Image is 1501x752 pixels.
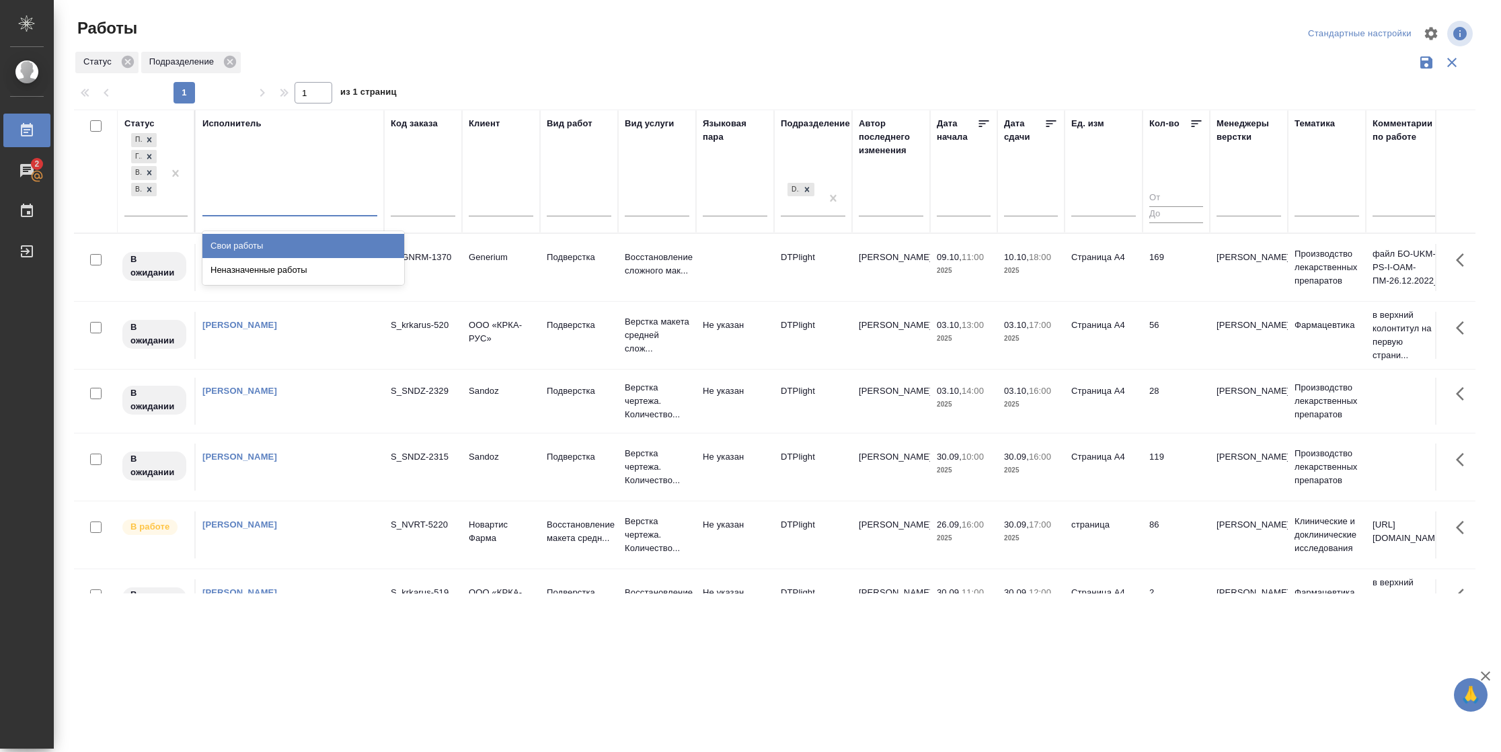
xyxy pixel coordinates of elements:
td: DTPlight [774,312,852,359]
td: [PERSON_NAME] [852,244,930,291]
td: Страница А4 [1065,579,1143,626]
p: 11:00 [962,252,984,262]
div: Подбор, Готов к работе, В работе, В ожидании [130,181,158,198]
td: DTPlight [774,511,852,558]
span: из 1 страниц [340,84,397,103]
button: 🙏 [1454,678,1488,712]
p: Статус [83,55,116,69]
div: Подбор [131,133,142,147]
div: Подразделение [781,117,850,130]
div: Автор последнего изменения [859,117,923,157]
p: 03.10, [1004,386,1029,396]
p: 17:00 [1029,320,1051,330]
p: [PERSON_NAME] [1217,384,1281,398]
button: Сохранить фильтры [1414,50,1439,75]
div: Подбор, Готов к работе, В работе, В ожидании [130,165,158,181]
p: 18:00 [1029,252,1051,262]
div: S_SNDZ-2315 [391,450,455,464]
a: [PERSON_NAME] [202,452,277,462]
td: Не указан [696,378,774,425]
div: Подбор, Готов к работе, В работе, В ожидании [130,149,158,165]
a: [PERSON_NAME] [202,587,277,597]
p: 09.10, [937,252,962,262]
div: Статус [124,117,155,130]
p: Подверстка [547,586,611,599]
td: Не указан [696,579,774,626]
p: Верстка чертежа. Количество... [625,381,689,421]
td: Не указан [696,511,774,558]
div: Дата сдачи [1004,117,1044,144]
p: 2025 [1004,264,1058,278]
p: [PERSON_NAME] [1217,251,1281,264]
div: Исполнитель назначен, приступать к работе пока рано [121,586,188,618]
p: 11:00 [962,587,984,597]
button: Здесь прячутся важные кнопки [1448,378,1480,410]
p: 12:00 [1029,587,1051,597]
span: 2 [26,157,47,171]
td: страница [1065,511,1143,558]
td: [PERSON_NAME] [852,378,930,425]
p: 13:00 [962,320,984,330]
div: В работе [131,166,142,180]
div: Комментарии по работе [1373,117,1437,144]
td: 169 [1143,244,1210,291]
div: Подбор, Готов к работе, В работе, В ожидании [130,132,158,149]
p: Фармацевтика [1295,319,1359,332]
a: 2 [3,154,50,187]
p: 2025 [937,464,991,477]
div: Неназначенные работы [202,258,404,282]
div: Вид услуги [625,117,675,130]
input: До [1149,206,1203,223]
p: Производство лекарственных препаратов [1295,381,1359,421]
td: 119 [1143,444,1210,491]
td: Страница А4 [1065,444,1143,491]
p: Верстка макета средней слож... [625,315,689,356]
p: 16:00 [1029,452,1051,462]
p: 03.10, [937,386,962,396]
td: 86 [1143,511,1210,558]
td: Не указан [696,444,774,491]
div: Готов к работе [131,150,142,164]
p: 2025 [1004,398,1058,411]
div: В ожидании [131,183,142,197]
p: Верстка чертежа. Количество... [625,515,689,555]
td: DTPlight [774,444,852,491]
p: 2025 [1004,532,1058,545]
td: [PERSON_NAME] [852,579,930,626]
td: Страница А4 [1065,378,1143,425]
p: файл БО-UKM-PS-I-ОАМ-ПМ-26.12.2022_ФК... [1373,247,1437,288]
p: 30.09, [1004,519,1029,530]
div: Вид работ [547,117,592,130]
div: Статус [75,52,139,73]
p: [PERSON_NAME] [1217,518,1281,532]
div: Исполнитель назначен, приступать к работе пока рано [121,251,188,282]
p: 16:00 [1029,386,1051,396]
td: DTPlight [774,378,852,425]
span: Посмотреть информацию [1447,21,1475,46]
p: В ожидании [130,321,178,347]
p: 30.09, [1004,452,1029,462]
p: Производство лекарственных препаратов [1295,447,1359,487]
div: Исполнитель назначен, приступать к работе пока рано [121,319,188,350]
button: Здесь прячутся важные кнопки [1448,312,1480,344]
div: Исполнитель назначен, приступать к работе пока рано [121,384,188,416]
p: [PERSON_NAME] [1217,319,1281,332]
a: [PERSON_NAME] [202,519,277,530]
p: Sandoz [469,384,533,398]
div: Языковая пара [703,117,767,144]
td: DTPlight [774,579,852,626]
p: 03.10, [1004,320,1029,330]
button: Здесь прячутся важные кнопки [1448,244,1480,276]
div: Клиент [469,117,500,130]
p: Подверстка [547,251,611,264]
div: Исполнитель выполняет работу [121,518,188,536]
div: DTPlight [787,183,800,197]
p: В ожидании [130,588,178,615]
td: 56 [1143,312,1210,359]
div: Исполнитель назначен, приступать к работе пока рано [121,450,188,482]
p: В ожидании [130,253,178,280]
button: Здесь прячутся важные кнопки [1448,511,1480,544]
input: От [1149,190,1203,207]
div: Ед. изм [1071,117,1104,130]
p: Производство лекарственных препаратов [1295,247,1359,288]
